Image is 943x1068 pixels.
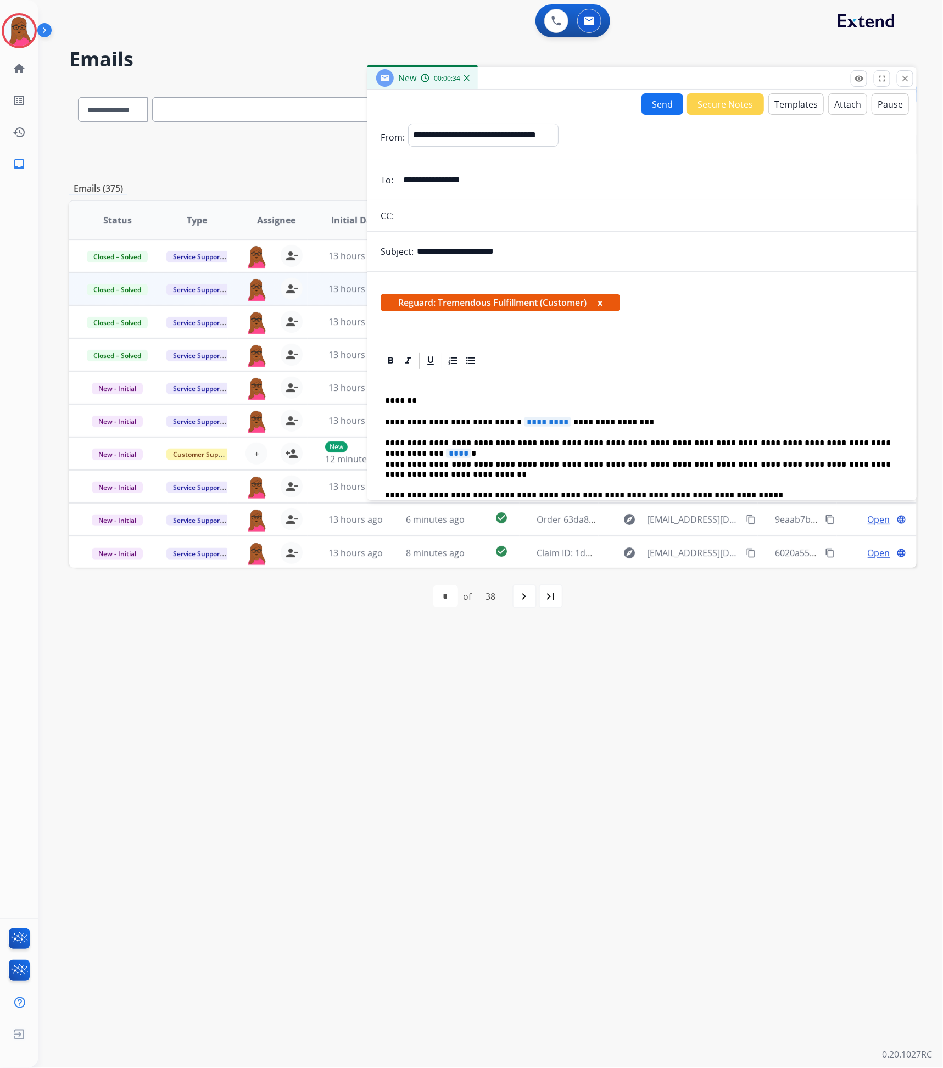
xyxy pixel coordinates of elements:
button: Pause [872,93,909,115]
span: 6 minutes ago [406,513,465,525]
mat-icon: person_remove [285,381,298,394]
button: Secure Notes [687,93,764,115]
mat-icon: explore [623,546,636,560]
mat-icon: language [896,548,906,558]
span: 13 hours ago [328,513,383,525]
mat-icon: last_page [544,590,557,603]
span: Service Support [166,515,229,526]
mat-icon: history [13,126,26,139]
button: Send [641,93,683,115]
span: [EMAIL_ADDRESS][DOMAIN_NAME] [647,546,739,560]
span: Service Support [166,383,229,394]
span: New [398,72,416,84]
span: New - Initial [92,383,143,394]
span: 13 hours ago [328,547,383,559]
span: Open [868,546,890,560]
mat-icon: check_circle [495,511,508,524]
span: 13 hours ago [328,250,383,262]
mat-icon: person_remove [285,480,298,493]
span: Status [103,214,132,227]
p: Subject: [381,245,414,258]
p: New [325,441,348,452]
mat-icon: content_copy [825,548,835,558]
div: Ordered List [445,353,461,369]
mat-icon: person_remove [285,315,298,328]
img: agent-avatar [245,410,267,433]
mat-icon: check_circle [495,545,508,558]
div: Bullet List [462,353,479,369]
span: 13 hours ago [328,415,383,427]
span: Closed – Solved [87,317,148,328]
img: agent-avatar [245,542,267,565]
img: agent-avatar [245,278,267,301]
img: agent-avatar [245,245,267,268]
mat-icon: content_copy [825,515,835,524]
span: Closed – Solved [87,350,148,361]
span: Service Support [166,317,229,328]
mat-icon: person_remove [285,249,298,262]
button: Attach [828,93,867,115]
p: 0.20.1027RC [882,1048,932,1061]
mat-icon: language [896,515,906,524]
span: 13 hours ago [328,480,383,493]
div: Bold [382,353,399,369]
mat-icon: explore [623,513,636,526]
span: 8 minutes ago [406,547,465,559]
span: 00:00:34 [434,74,460,83]
mat-icon: person_add [285,447,298,460]
span: Order 63da8bd2-25e5-4351-84e5-8d4d7d04d28d [537,513,738,525]
span: Service Support [166,416,229,427]
span: New - Initial [92,449,143,460]
span: [EMAIL_ADDRESS][DOMAIN_NAME] [647,513,739,526]
mat-icon: person_remove [285,546,298,560]
mat-icon: person_remove [285,513,298,526]
span: Closed – Solved [87,251,148,262]
mat-icon: content_copy [746,548,756,558]
h2: Emails [69,48,917,70]
span: Service Support [166,251,229,262]
mat-icon: person_remove [285,414,298,427]
span: + [254,447,259,460]
span: 13 hours ago [328,349,383,361]
img: avatar [4,15,35,46]
p: From: [381,131,405,144]
mat-icon: home [13,62,26,75]
span: Service Support [166,548,229,560]
mat-icon: person_remove [285,348,298,361]
span: Service Support [166,482,229,493]
div: Italic [400,353,416,369]
p: To: [381,174,393,187]
span: New - Initial [92,482,143,493]
mat-icon: remove_red_eye [854,74,864,83]
span: Service Support [166,284,229,295]
span: New - Initial [92,548,143,560]
mat-icon: content_copy [746,515,756,524]
span: 13 hours ago [328,316,383,328]
span: 6020a552-ea32-4efd-a450-4f6a6bc75183 [775,547,941,559]
span: Service Support [166,350,229,361]
button: x [598,296,602,309]
mat-icon: person_remove [285,282,298,295]
div: 38 [477,585,505,607]
img: agent-avatar [245,311,267,334]
span: Initial Date [331,214,381,227]
span: 13 hours ago [328,382,383,394]
img: agent-avatar [245,344,267,367]
p: Emails (375) [69,182,127,195]
img: agent-avatar [245,476,267,499]
span: 13 hours ago [328,283,383,295]
img: agent-avatar [245,508,267,532]
img: agent-avatar [245,377,267,400]
mat-icon: fullscreen [877,74,887,83]
span: Type [187,214,207,227]
p: CC: [381,209,394,222]
mat-icon: list_alt [13,94,26,107]
span: Open [868,513,890,526]
div: of [464,590,472,603]
span: Customer Support [166,449,238,460]
mat-icon: navigate_next [518,590,531,603]
span: New - Initial [92,416,143,427]
button: Templates [768,93,824,115]
span: Claim ID: 1dd1fc1a-7a7a-4515-9238-762c83c832a1 [537,547,742,559]
span: Closed – Solved [87,284,148,295]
